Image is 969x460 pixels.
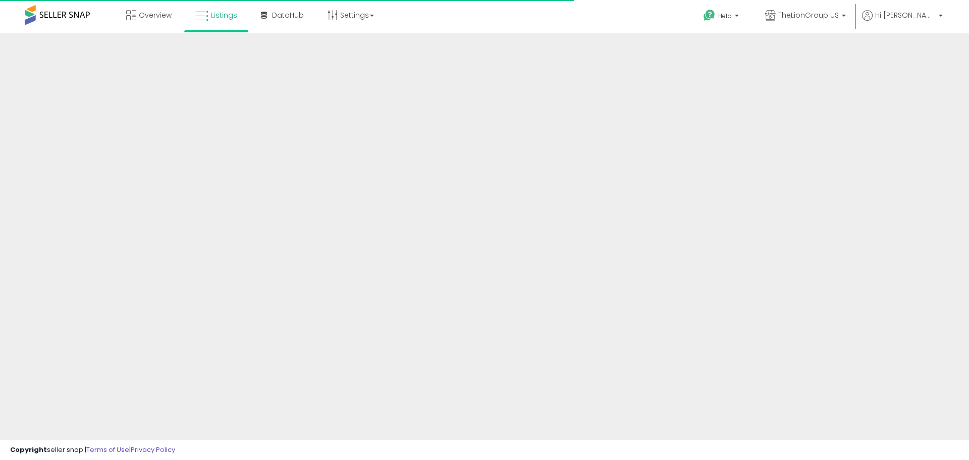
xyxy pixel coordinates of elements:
strong: Copyright [10,445,47,454]
a: Help [695,2,749,33]
span: Hi [PERSON_NAME] [875,10,936,20]
div: seller snap | | [10,445,175,455]
span: TheLionGroup US [778,10,839,20]
a: Privacy Policy [131,445,175,454]
a: Terms of Use [86,445,129,454]
i: Get Help [703,9,716,22]
a: Hi [PERSON_NAME] [862,10,943,33]
span: Listings [211,10,237,20]
span: DataHub [272,10,304,20]
span: Help [718,12,732,20]
span: Overview [139,10,172,20]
